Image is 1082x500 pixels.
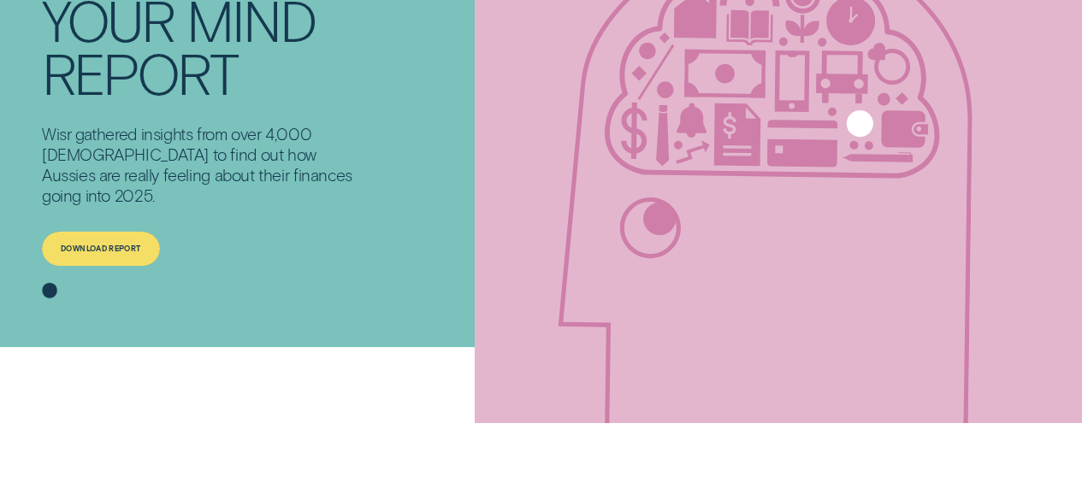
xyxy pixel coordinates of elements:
[42,46,237,99] div: Report
[42,232,160,266] a: Download report
[42,124,371,206] p: Wisr gathered insights from over 4,000 [DEMOGRAPHIC_DATA] to find out how Aussies are really feel...
[61,245,140,252] div: Download report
